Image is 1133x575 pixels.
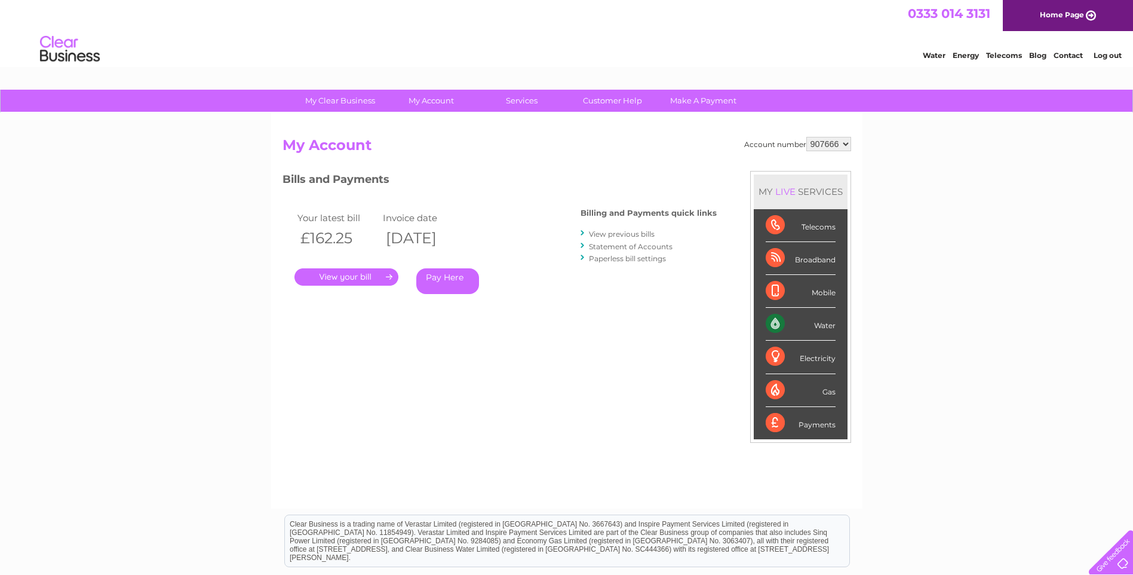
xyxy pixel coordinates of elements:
[766,209,836,242] div: Telecoms
[382,90,480,112] a: My Account
[283,137,851,160] h2: My Account
[294,268,398,286] a: .
[654,90,753,112] a: Make A Payment
[294,210,380,226] td: Your latest bill
[472,90,571,112] a: Services
[923,51,945,60] a: Water
[563,90,662,112] a: Customer Help
[754,175,848,209] div: MY SERVICES
[39,31,100,68] img: logo.png
[766,275,836,308] div: Mobile
[380,226,466,250] th: [DATE]
[285,7,849,58] div: Clear Business is a trading name of Verastar Limited (registered in [GEOGRAPHIC_DATA] No. 3667643...
[1054,51,1083,60] a: Contact
[766,341,836,374] div: Electricity
[1094,51,1122,60] a: Log out
[589,242,673,251] a: Statement of Accounts
[283,171,717,192] h3: Bills and Payments
[589,230,655,238] a: View previous bills
[773,186,798,197] div: LIVE
[581,209,717,218] h4: Billing and Payments quick links
[589,254,666,263] a: Paperless bill settings
[986,51,1022,60] a: Telecoms
[766,242,836,275] div: Broadband
[766,308,836,341] div: Water
[953,51,979,60] a: Energy
[908,6,990,21] a: 0333 014 3131
[380,210,466,226] td: Invoice date
[416,268,479,294] a: Pay Here
[744,137,851,151] div: Account number
[766,374,836,407] div: Gas
[291,90,389,112] a: My Clear Business
[1029,51,1046,60] a: Blog
[294,226,380,250] th: £162.25
[766,407,836,439] div: Payments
